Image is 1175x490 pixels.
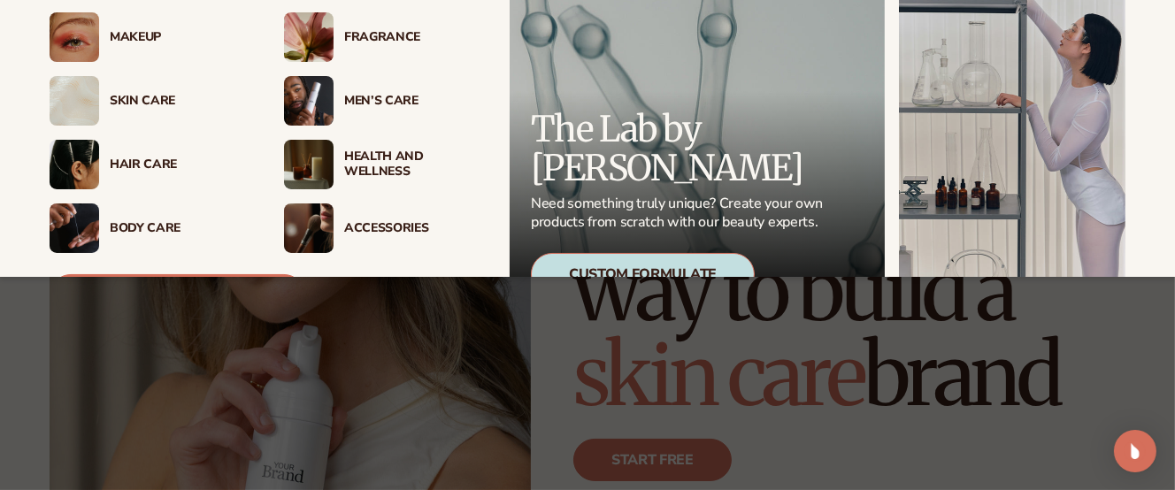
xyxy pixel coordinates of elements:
[50,140,249,189] a: Female hair pulled back with clips. Hair Care
[344,221,483,236] div: Accessories
[50,76,99,126] img: Cream moisturizer swatch.
[50,203,99,253] img: Male hand applying moisturizer.
[50,76,249,126] a: Cream moisturizer swatch. Skin Care
[344,30,483,45] div: Fragrance
[284,76,334,126] img: Male holding moisturizer bottle.
[284,12,483,62] a: Pink blooming flower. Fragrance
[50,203,249,253] a: Male hand applying moisturizer. Body Care
[284,140,334,189] img: Candles and incense on table.
[284,203,334,253] img: Female with makeup brush.
[531,195,828,232] p: Need something truly unique? Create your own products from scratch with our beauty experts.
[110,94,249,109] div: Skin Care
[110,30,249,45] div: Makeup
[1114,430,1156,472] div: Open Intercom Messenger
[50,140,99,189] img: Female hair pulled back with clips.
[531,253,755,295] div: Custom Formulate
[110,221,249,236] div: Body Care
[50,12,249,62] a: Female with glitter eye makeup. Makeup
[50,274,305,317] a: View Product Catalog
[344,149,483,180] div: Health And Wellness
[344,94,483,109] div: Men’s Care
[284,140,483,189] a: Candles and incense on table. Health And Wellness
[531,110,828,188] p: The Lab by [PERSON_NAME]
[284,12,334,62] img: Pink blooming flower.
[284,203,483,253] a: Female with makeup brush. Accessories
[110,157,249,172] div: Hair Care
[284,76,483,126] a: Male holding moisturizer bottle. Men’s Care
[50,12,99,62] img: Female with glitter eye makeup.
